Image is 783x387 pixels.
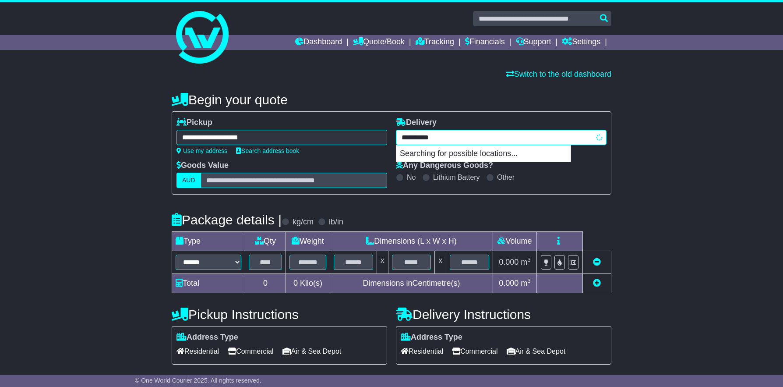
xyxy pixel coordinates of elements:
[176,333,238,342] label: Address Type
[377,251,388,274] td: x
[172,213,282,227] h4: Package details |
[245,232,286,251] td: Qty
[282,344,342,358] span: Air & Sea Depot
[452,344,497,358] span: Commercial
[396,307,611,322] h4: Delivery Instructions
[516,35,551,50] a: Support
[176,118,212,128] label: Pickup
[521,258,531,266] span: m
[593,258,601,266] a: Remove this item
[499,279,518,288] span: 0.000
[236,147,299,154] a: Search address book
[176,344,219,358] span: Residential
[286,274,330,293] td: Kilo(s)
[176,147,227,154] a: Use my address
[497,173,515,181] label: Other
[527,256,531,263] sup: 3
[521,279,531,288] span: m
[562,35,600,50] a: Settings
[593,279,601,288] a: Add new item
[330,274,493,293] td: Dimensions in Centimetre(s)
[172,232,245,251] td: Type
[465,35,505,50] a: Financials
[396,130,607,145] typeahead: Please provide city
[507,344,566,358] span: Air & Sea Depot
[172,92,611,107] h4: Begin your quote
[330,232,493,251] td: Dimensions (L x W x H)
[293,279,298,288] span: 0
[527,277,531,284] sup: 3
[499,258,518,266] span: 0.000
[401,333,462,342] label: Address Type
[176,173,201,188] label: AUD
[135,377,261,384] span: © One World Courier 2025. All rights reserved.
[433,173,480,181] label: Lithium Battery
[172,307,387,322] h4: Pickup Instructions
[396,161,493,170] label: Any Dangerous Goods?
[353,35,405,50] a: Quote/Book
[176,161,229,170] label: Goods Value
[416,35,454,50] a: Tracking
[172,274,245,293] td: Total
[396,118,437,128] label: Delivery
[435,251,446,274] td: x
[286,232,330,251] td: Weight
[506,70,611,78] a: Switch to the old dashboard
[228,344,273,358] span: Commercial
[293,217,314,227] label: kg/cm
[295,35,342,50] a: Dashboard
[407,173,416,181] label: No
[396,146,571,162] p: Searching for possible locations...
[493,232,536,251] td: Volume
[401,344,443,358] span: Residential
[329,217,343,227] label: lb/in
[245,274,286,293] td: 0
